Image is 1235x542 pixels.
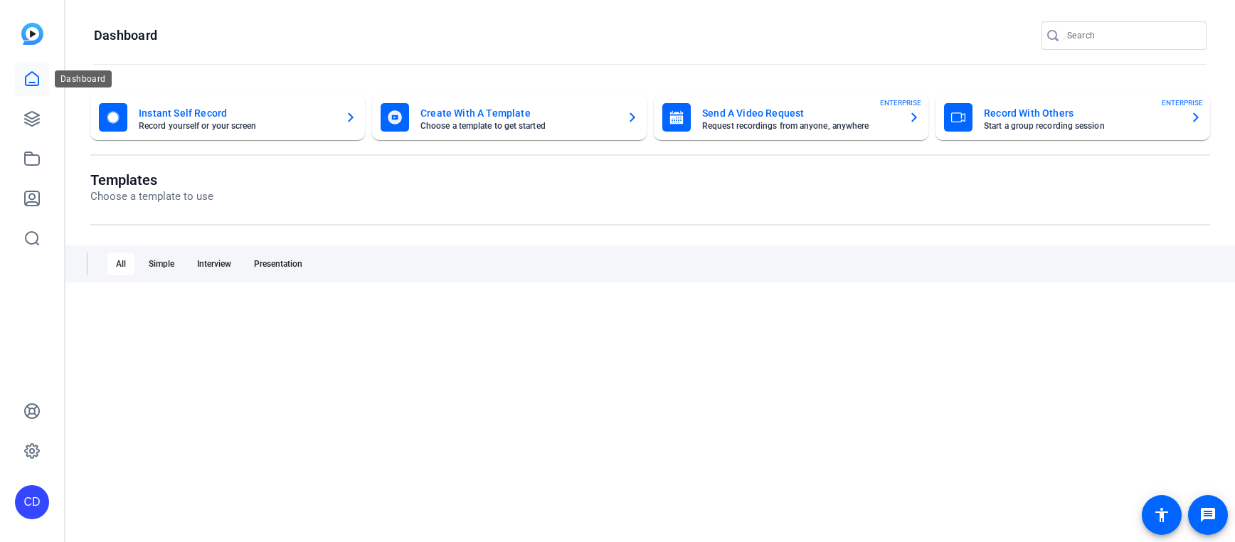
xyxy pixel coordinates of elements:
img: blue-gradient.svg [21,23,43,45]
button: Instant Self RecordRecord yourself or your screen [90,95,365,140]
h1: Dashboard [94,27,157,44]
div: Presentation [245,253,311,275]
mat-icon: message [1199,506,1217,524]
mat-card-title: Send A Video Request [702,105,897,122]
div: Interview [189,253,240,275]
mat-card-title: Record With Others [984,105,1179,122]
mat-card-title: Instant Self Record [139,105,334,122]
div: CD [15,485,49,519]
div: Simple [140,253,183,275]
mat-card-title: Create With A Template [420,105,615,122]
mat-card-subtitle: Record yourself or your screen [139,122,334,130]
div: All [107,253,134,275]
button: Create With A TemplateChoose a template to get started [372,95,647,140]
mat-card-subtitle: Start a group recording session [984,122,1179,130]
h1: Templates [90,171,213,188]
mat-card-subtitle: Choose a template to get started [420,122,615,130]
mat-icon: accessibility [1153,506,1170,524]
mat-card-subtitle: Request recordings from anyone, anywhere [702,122,897,130]
button: Send A Video RequestRequest recordings from anyone, anywhereENTERPRISE [654,95,928,140]
div: Dashboard [55,70,112,87]
input: Search [1067,27,1195,44]
button: Record With OthersStart a group recording sessionENTERPRISE [935,95,1210,140]
span: ENTERPRISE [1162,97,1203,108]
p: Choose a template to use [90,188,213,205]
span: ENTERPRISE [880,97,921,108]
